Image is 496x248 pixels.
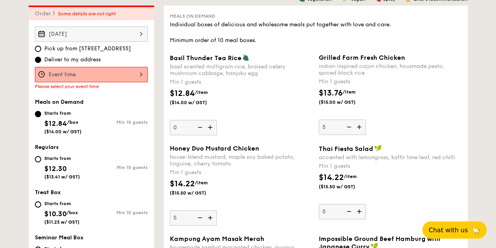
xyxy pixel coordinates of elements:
[44,119,67,128] span: $12.84
[170,63,312,77] div: basil scented multigrain rice, braised celery mushroom cabbage, hanjuku egg
[170,179,195,189] span: $14.22
[170,154,312,167] div: house-blend mustard, maple soy baked potato, linguine, cherry tomato
[429,226,468,234] span: Chat with us
[195,90,208,95] span: /item
[170,99,223,106] span: ($14.00 w/ GST)
[35,99,84,105] span: Meals on Demand
[35,111,41,117] input: Starts from$12.84/box($14.00 w/ GST)Min 10 guests
[343,89,356,95] span: /item
[35,57,41,63] input: Deliver to my address
[91,165,148,170] div: Min 10 guests
[422,221,487,239] button: Chat with us🦙
[44,200,80,207] div: Starts from
[170,21,461,44] div: Individual boxes of delicious and wholesome meals put together with love and care. Minimum order ...
[35,144,59,151] span: Regulars
[35,26,148,42] input: Event date
[35,234,84,241] span: Seminar Meal Box
[374,145,382,152] img: icon-vegan.f8ff3823.svg
[319,204,366,219] input: Thai Fiesta Saladaccented with lemongrass, kaffir lime leaf, red chilliMin 1 guests$14.22/item($1...
[35,67,148,82] input: Event time
[319,184,372,190] span: ($15.50 w/ GST)
[67,119,78,125] span: /box
[44,174,80,180] span: ($13.41 w/ GST)
[319,162,461,170] div: Min 1 guests
[35,156,41,162] input: Starts from$12.30($13.41 w/ GST)Min 10 guests
[319,88,343,98] span: $13.76
[58,11,116,17] span: Some details are not right
[193,120,205,135] img: icon-reduce.1d2dbef1.svg
[44,155,80,162] div: Starts from
[170,169,312,176] div: Min 1 guests
[170,89,195,98] span: $12.84
[35,46,41,52] input: Pick up from [STREET_ADDRESS]
[242,54,249,61] img: icon-vegetarian.fe4039eb.svg
[170,145,259,152] span: Honey Duo Mustard Chicken
[35,189,61,196] span: Treat Box
[195,180,208,186] span: /item
[319,173,344,182] span: $14.22
[319,78,461,86] div: Min 1 guests
[354,119,366,134] img: icon-add.58712e84.svg
[319,145,373,152] span: Thai Fiesta Salad
[35,10,58,17] span: Order 1
[170,120,217,135] input: Basil Thunder Tea Ricebasil scented multigrain rice, braised celery mushroom cabbage, hanjuku egg...
[319,154,461,161] div: accented with lemongrass, kaffir lime leaf, red chilli
[354,204,366,219] img: icon-add.58712e84.svg
[319,99,372,105] span: ($15.00 w/ GST)
[44,129,82,134] span: ($14.00 w/ GST)
[35,201,41,208] input: Starts from$10.30/box($11.23 w/ GST)Min 10 guests
[193,210,205,225] img: icon-reduce.1d2dbef1.svg
[344,174,357,179] span: /item
[91,210,148,215] div: Min 10 guests
[342,119,354,134] img: icon-reduce.1d2dbef1.svg
[170,78,312,86] div: Min 1 guests
[319,63,461,76] div: indian inspired cajun chicken, housmade pesto, spiced black rice
[91,119,148,125] div: Min 10 guests
[67,210,78,215] span: /box
[170,190,223,196] span: ($15.50 w/ GST)
[44,219,80,225] span: ($11.23 w/ GST)
[35,84,99,89] span: Please select your event time
[170,13,215,19] span: Meals on Demand
[44,56,101,64] span: Deliver to my address
[44,209,67,218] span: $10.30
[44,164,67,173] span: $12.30
[342,204,354,219] img: icon-reduce.1d2dbef1.svg
[319,119,366,135] input: Grilled Farm Fresh Chickenindian inspired cajun chicken, housmade pesto, spiced black riceMin 1 g...
[170,210,217,226] input: Honey Duo Mustard Chickenhouse-blend mustard, maple soy baked potato, linguine, cherry tomatoMin ...
[471,226,480,235] span: 🦙
[205,210,217,225] img: icon-add.58712e84.svg
[319,54,405,61] span: Grilled Farm Fresh Chicken
[44,45,131,53] span: Pick up from [STREET_ADDRESS]
[44,110,82,116] div: Starts from
[170,54,242,62] span: Basil Thunder Tea Rice
[205,120,217,135] img: icon-add.58712e84.svg
[170,235,264,242] span: Kampung Ayam Masak Merah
